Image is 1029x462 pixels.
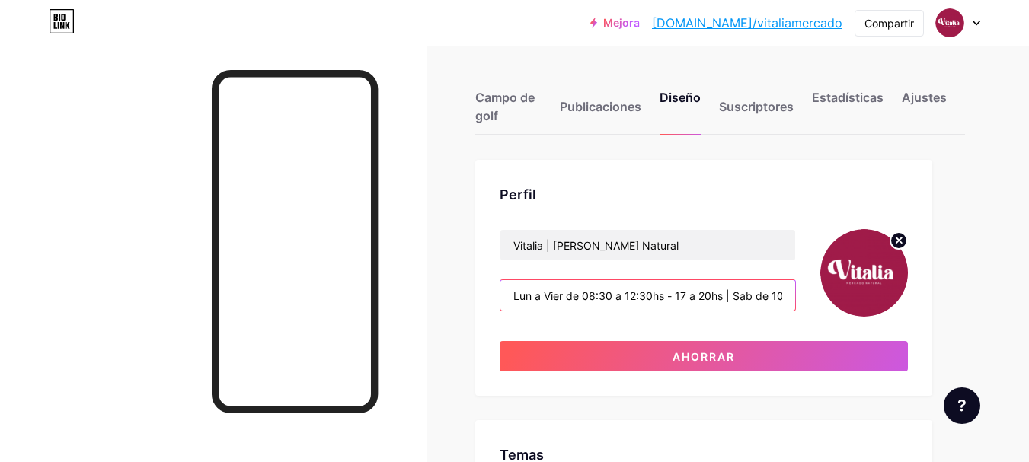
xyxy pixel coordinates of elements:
[560,99,641,114] font: Publicaciones
[475,90,535,123] font: Campo de golf
[820,229,908,317] img: vitaliamercado
[935,8,964,37] img: vitaliamercado
[603,16,640,29] font: Mejora
[500,280,795,311] input: Biografía
[719,99,794,114] font: Suscriptores
[864,17,914,30] font: Compartir
[652,15,842,30] font: [DOMAIN_NAME]/vitaliamercado
[500,230,795,260] input: Nombre
[673,350,735,363] font: Ahorrar
[652,14,842,32] a: [DOMAIN_NAME]/vitaliamercado
[500,341,908,371] button: Ahorrar
[812,90,884,105] font: Estadísticas
[500,186,536,202] font: Perfil
[660,90,701,105] font: Diseño
[902,90,947,105] font: Ajustes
